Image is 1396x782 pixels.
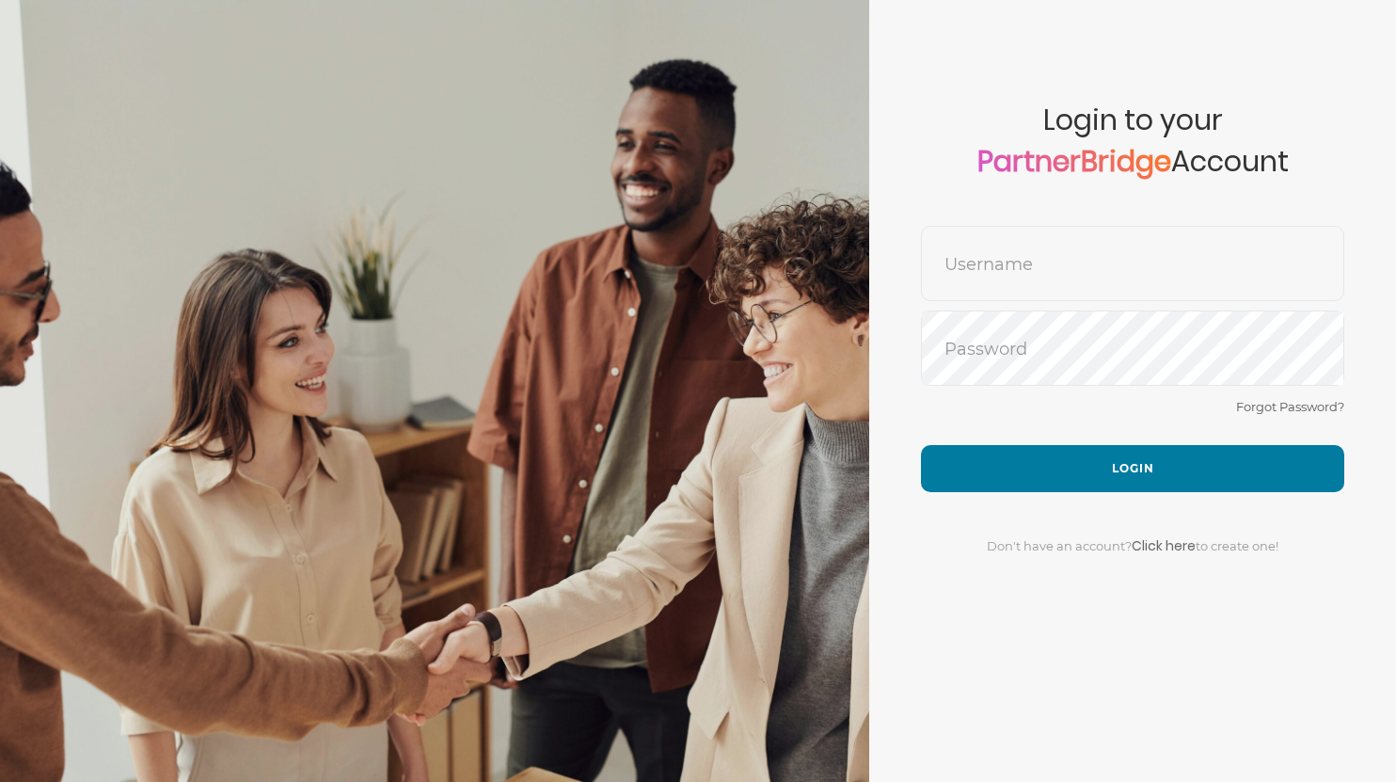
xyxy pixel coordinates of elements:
[977,141,1171,182] a: PartnerBridge
[921,445,1344,492] button: Login
[921,104,1344,226] span: Login to your Account
[1132,536,1196,555] a: Click here
[1236,399,1344,414] a: Forgot Password?
[987,538,1278,553] span: Don't have an account? to create one!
